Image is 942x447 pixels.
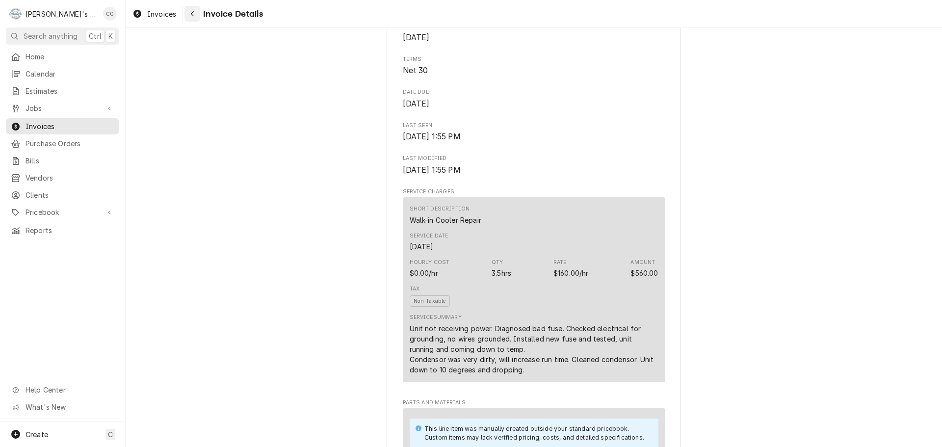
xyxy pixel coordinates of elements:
span: [DATE] 1:55 PM [403,165,461,175]
a: Bills [6,153,119,169]
div: Last Seen [403,122,665,143]
span: Jobs [26,103,100,113]
span: What's New [26,402,113,412]
a: Go to Help Center [6,382,119,398]
div: Date Issued [403,22,665,43]
button: Navigate back [184,6,200,22]
a: Reports [6,222,119,238]
span: Invoice Details [200,7,262,21]
span: Clients [26,190,114,200]
span: C [108,429,113,440]
div: Amount [630,268,658,278]
span: Ctrl [89,31,102,41]
div: Line Item [403,197,665,382]
span: Service Charges [403,188,665,196]
div: This line item was manually created outside your standard pricebook. Custom items may lack verifi... [424,424,649,443]
div: Service Date [410,241,434,252]
span: Reports [26,225,114,236]
span: Last Modified [403,164,665,176]
span: Date Issued [403,32,665,44]
div: Short Description [410,215,481,225]
a: Home [6,49,119,65]
div: CG [103,7,117,21]
div: Rudy's Commercial Refrigeration's Avatar [9,7,23,21]
span: Terms [403,55,665,63]
div: Price [553,268,589,278]
span: Vendors [26,173,114,183]
div: Service Date [410,232,448,252]
div: Service Date [410,232,448,240]
div: Short Description [410,205,470,213]
div: Amount [630,259,658,278]
div: Price [553,259,589,278]
div: Unit not receiving power. Diagnosed bad fuse. Checked electrical for grounding, no wires grounded... [410,323,658,375]
div: Hourly Cost [410,259,450,266]
a: Go to What's New [6,399,119,415]
div: Cost [410,259,450,278]
a: Estimates [6,83,119,99]
span: Create [26,430,48,439]
span: Estimates [26,86,114,96]
span: Invoices [26,121,114,131]
a: Invoices [6,118,119,134]
div: Rate [553,259,567,266]
span: Purchase Orders [26,138,114,149]
button: Search anythingCtrlK [6,27,119,45]
a: Calendar [6,66,119,82]
div: R [9,7,23,21]
span: Date Due [403,88,665,96]
div: Cost [410,268,438,278]
div: Amount [630,259,655,266]
div: Date Due [403,88,665,109]
span: [DATE] [403,99,430,108]
span: Last Seen [403,131,665,143]
span: Invoices [147,9,176,19]
a: Invoices [129,6,180,22]
div: Terms [403,55,665,77]
span: Non-Taxable [410,295,450,307]
a: Clients [6,187,119,203]
span: Help Center [26,385,113,395]
span: Last Seen [403,122,665,130]
span: Search anything [24,31,78,41]
div: Service Charges List [403,197,665,387]
div: Last Modified [403,155,665,176]
div: Quantity [492,259,511,278]
div: Qty. [492,259,505,266]
span: [DATE] [403,33,430,42]
span: Terms [403,65,665,77]
a: Go to Jobs [6,100,119,116]
span: Pricebook [26,207,100,217]
div: Short Description [410,205,481,225]
span: Calendar [26,69,114,79]
div: Quantity [492,268,511,278]
a: Go to Pricebook [6,204,119,220]
span: K [108,31,113,41]
div: Christine Gutierrez's Avatar [103,7,117,21]
div: [PERSON_NAME]'s Commercial Refrigeration [26,9,98,19]
span: Bills [26,156,114,166]
span: Date Due [403,98,665,110]
div: Tax [410,285,419,293]
a: Vendors [6,170,119,186]
span: Home [26,52,114,62]
span: [DATE] 1:55 PM [403,132,461,141]
div: Service Summary [410,314,462,321]
a: Purchase Orders [6,135,119,152]
span: Parts and Materials [403,399,665,407]
span: Net 30 [403,66,428,75]
div: Service Charges [403,188,665,387]
span: Last Modified [403,155,665,162]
